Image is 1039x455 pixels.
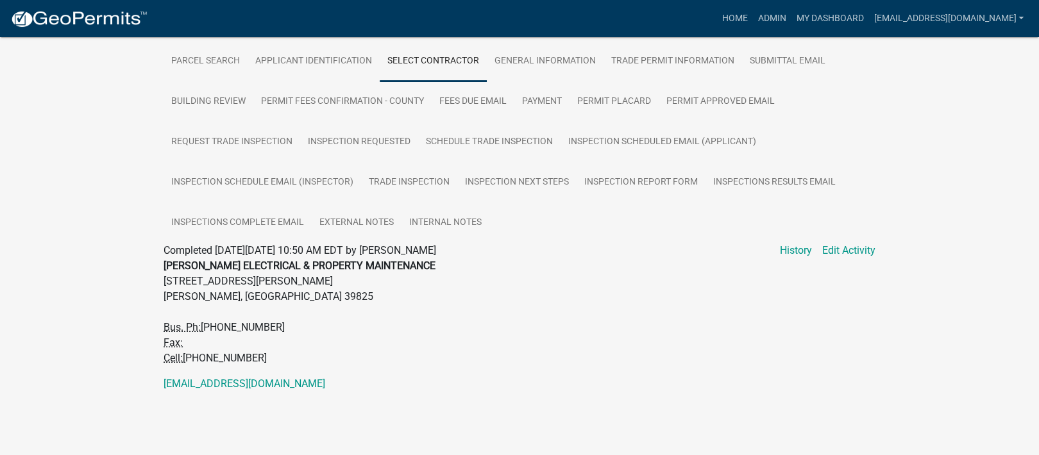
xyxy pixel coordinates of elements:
abbr: Business Cell [164,352,183,364]
a: Edit Activity [822,243,875,258]
a: Schedule Trade Inspection [418,122,561,163]
abbr: Business Phone [164,321,201,333]
a: Fees Due Email [432,81,514,122]
a: Inspection Report Form [577,162,705,203]
span: Completed [DATE][DATE] 10:50 AM EDT by [PERSON_NAME] [164,244,436,256]
a: Submittal Email [742,41,833,82]
a: Trade Inspection [361,162,457,203]
address: [STREET_ADDRESS][PERSON_NAME] [PERSON_NAME], [GEOGRAPHIC_DATA] 39825 [PHONE_NUMBER] [PHONE_NUMBER] [164,258,875,366]
a: Select Contractor [380,41,487,82]
abbr: Fax Number [164,336,183,349]
a: Permit Fees Confirmation - County [253,81,432,122]
a: Inspection Next Steps [457,162,577,203]
a: General Information [487,41,604,82]
a: Home [716,6,752,31]
a: Permit Placard [570,81,659,122]
a: History [780,243,812,258]
a: Parcel search [164,41,248,82]
a: Applicant Identification [248,41,380,82]
a: Inspection Scheduled Email (Applicant) [561,122,764,163]
a: Building Review [164,81,253,122]
a: External Notes [312,203,401,244]
a: Permit Approved Email [659,81,782,122]
a: Admin [752,6,791,31]
a: [EMAIL_ADDRESS][DOMAIN_NAME] [164,377,325,390]
a: Inspection Requested [300,122,418,163]
a: Payment [514,81,570,122]
a: My Dashboard [791,6,868,31]
a: Inspections Results Email [705,162,843,203]
strong: [PERSON_NAME] ELECTRICAL & PROPERTY MAINTENANCE [164,260,435,272]
a: [EMAIL_ADDRESS][DOMAIN_NAME] [868,6,1029,31]
a: Request Trade Inspection [164,122,300,163]
a: Internal Notes [401,203,489,244]
a: Trade Permit Information [604,41,742,82]
a: Inspection Schedule Email (Inspector) [164,162,361,203]
a: Inspections Complete Email [164,203,312,244]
